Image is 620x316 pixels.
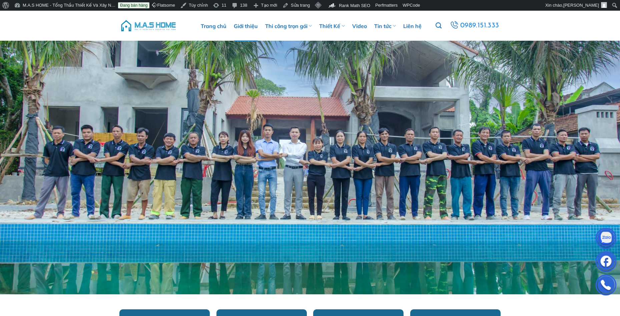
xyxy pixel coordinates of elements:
a: Thiết Kế [319,11,345,41]
span: 0989.151.333 [460,20,500,31]
a: Tin tức [374,11,396,41]
span: Rank Math SEO [339,3,370,8]
a: Tìm kiếm [436,19,442,33]
img: Facebook [596,253,616,273]
a: Đang bán hàng [118,2,149,8]
a: Liên hệ [403,11,422,41]
a: Trang chủ [201,11,226,41]
a: Giới thiệu [234,11,258,41]
img: M.A.S HOME – Tổng Thầu Thiết Kế Và Xây Nhà Trọn Gói [120,16,177,36]
img: Zalo [596,229,616,249]
a: 0989.151.333 [449,20,501,32]
img: Phone [596,276,616,296]
a: Thi công trọn gói [265,11,312,41]
a: Video [352,11,367,41]
span: [PERSON_NAME] [563,3,599,8]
